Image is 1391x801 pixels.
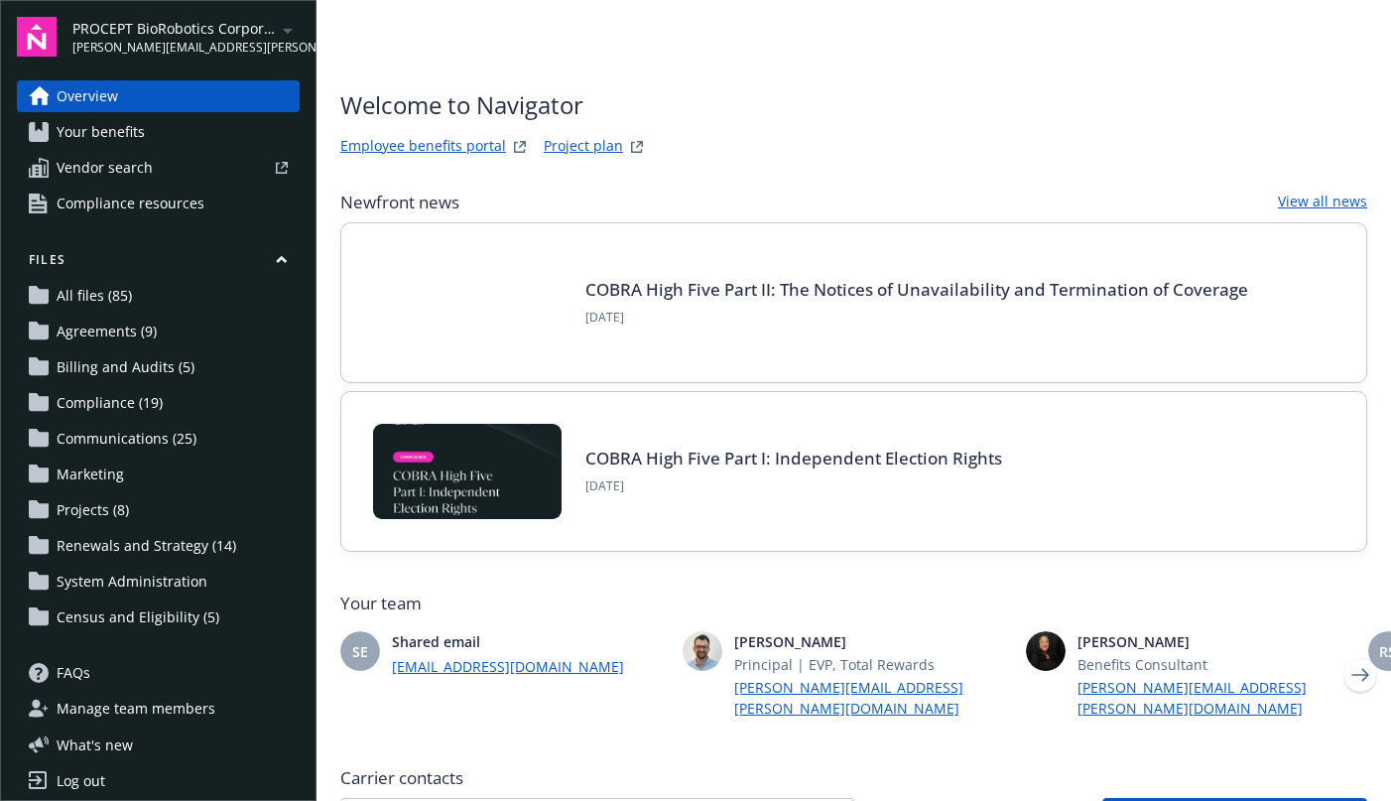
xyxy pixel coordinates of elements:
img: BLOG-Card Image - Compliance - COBRA High Five Pt 1 07-18-25.jpg [373,424,562,519]
span: Renewals and Strategy (14) [57,530,236,562]
span: FAQs [57,657,90,689]
span: Principal | EVP, Total Rewards [734,654,1009,675]
button: What's new [17,734,165,755]
img: photo [1026,631,1066,671]
a: Compliance (19) [17,387,300,419]
a: Projects (8) [17,494,300,526]
a: Project plan [544,135,623,159]
a: Manage team members [17,693,300,725]
img: navigator-logo.svg [17,17,57,57]
a: projectPlanWebsite [625,135,649,159]
a: Compliance resources [17,188,300,219]
a: [PERSON_NAME][EMAIL_ADDRESS][PERSON_NAME][DOMAIN_NAME] [1077,677,1352,719]
span: Billing and Audits (5) [57,351,194,383]
span: [PERSON_NAME] [1077,631,1352,652]
span: Compliance resources [57,188,204,219]
span: Projects (8) [57,494,129,526]
span: [DATE] [585,309,1248,327]
a: Vendor search [17,152,300,184]
span: Your team [340,592,1367,615]
span: Marketing [57,459,124,490]
span: Newfront news [340,191,459,214]
a: COBRA High Five Part I: Independent Election Rights [585,447,1002,469]
a: View all news [1278,191,1367,214]
span: All files (85) [57,280,132,312]
span: Compliance (19) [57,387,163,419]
span: Benefits Consultant [1077,654,1352,675]
span: Carrier contacts [340,766,1367,790]
a: Agreements (9) [17,316,300,347]
a: Employee benefits portal [340,135,506,159]
span: [PERSON_NAME] [734,631,1009,652]
a: Billing and Audits (5) [17,351,300,383]
span: Agreements (9) [57,316,157,347]
a: Census and Eligibility (5) [17,601,300,633]
a: arrowDropDown [276,18,300,42]
a: COBRA High Five Part II: The Notices of Unavailability and Termination of Coverage [585,278,1248,301]
a: All files (85) [17,280,300,312]
span: Overview [57,80,118,112]
a: Your benefits [17,116,300,148]
a: Communications (25) [17,423,300,455]
span: SE [352,641,368,662]
a: [EMAIL_ADDRESS][DOMAIN_NAME] [392,656,667,677]
div: Log out [57,765,105,797]
span: PROCEPT BioRobotics Corporation [72,18,276,39]
a: Marketing [17,459,300,490]
a: striveWebsite [508,135,532,159]
a: [PERSON_NAME][EMAIL_ADDRESS][PERSON_NAME][DOMAIN_NAME] [734,677,1009,719]
span: Welcome to Navigator [340,87,649,123]
img: Card Image - EB Compliance Insights.png [373,255,562,350]
a: System Administration [17,566,300,598]
span: Manage team members [57,693,215,725]
span: What ' s new [57,734,133,755]
a: Renewals and Strategy (14) [17,530,300,562]
span: [DATE] [585,477,1002,495]
img: photo [683,631,722,671]
a: Overview [17,80,300,112]
span: Census and Eligibility (5) [57,601,219,633]
span: Communications (25) [57,423,196,455]
span: Your benefits [57,116,145,148]
a: Next [1344,659,1376,691]
span: Shared email [392,631,667,652]
button: PROCEPT BioRobotics Corporation[PERSON_NAME][EMAIL_ADDRESS][PERSON_NAME][DOMAIN_NAME]arrowDropDown [72,17,300,57]
span: Vendor search [57,152,153,184]
button: Files [17,251,300,276]
a: FAQs [17,657,300,689]
span: [PERSON_NAME][EMAIL_ADDRESS][PERSON_NAME][DOMAIN_NAME] [72,39,276,57]
span: System Administration [57,566,207,598]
